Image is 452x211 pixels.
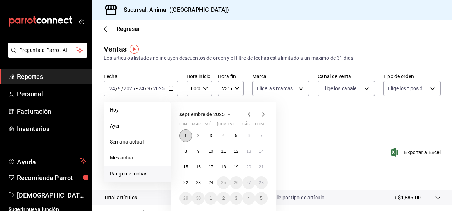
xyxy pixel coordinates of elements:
span: Elige los tipos de orden [388,85,427,92]
button: 19 de septiembre de 2025 [230,161,242,173]
img: Tooltip marker [130,45,139,54]
span: Elige las marcas [257,85,293,92]
label: Marca [252,74,310,79]
abbr: 27 de septiembre de 2025 [246,180,251,185]
button: 28 de septiembre de 2025 [255,176,268,189]
abbr: 4 de septiembre de 2025 [222,133,225,138]
input: ---- [153,86,165,91]
abbr: sábado [242,122,250,129]
button: 17 de septiembre de 2025 [205,161,217,173]
abbr: 6 de septiembre de 2025 [247,133,250,138]
button: 11 de septiembre de 2025 [217,145,230,158]
abbr: 7 de septiembre de 2025 [260,133,263,138]
button: 1 de septiembre de 2025 [179,129,192,142]
span: / [115,86,118,91]
abbr: domingo [255,122,264,129]
abbr: 18 de septiembre de 2025 [221,164,226,169]
span: Ayuda [17,157,77,165]
abbr: 26 de septiembre de 2025 [234,180,238,185]
input: -- [109,86,115,91]
div: Los artículos listados no incluyen descuentos de orden y el filtro de fechas está limitado a un m... [104,54,441,62]
span: Personal [17,89,86,99]
span: Reportes [17,72,86,81]
button: open_drawer_menu [78,18,84,24]
button: 5 de septiembre de 2025 [230,129,242,142]
button: 10 de septiembre de 2025 [205,145,217,158]
input: -- [147,86,151,91]
abbr: 21 de septiembre de 2025 [259,164,264,169]
abbr: 13 de septiembre de 2025 [246,149,251,154]
button: 12 de septiembre de 2025 [230,145,242,158]
abbr: 14 de septiembre de 2025 [259,149,264,154]
button: 26 de septiembre de 2025 [230,176,242,189]
input: ---- [123,86,135,91]
button: 23 de septiembre de 2025 [192,176,204,189]
span: Pregunta a Parrot AI [19,47,76,54]
button: 27 de septiembre de 2025 [242,176,255,189]
button: 1 de octubre de 2025 [205,192,217,205]
abbr: 9 de septiembre de 2025 [197,149,200,154]
button: Regresar [104,26,140,32]
button: 25 de septiembre de 2025 [217,176,230,189]
p: + $1,885.00 [394,194,421,201]
button: 14 de septiembre de 2025 [255,145,268,158]
abbr: viernes [230,122,236,129]
button: 21 de septiembre de 2025 [255,161,268,173]
button: 4 de octubre de 2025 [242,192,255,205]
button: 18 de septiembre de 2025 [217,161,230,173]
p: Total artículos [104,194,137,201]
abbr: 3 de octubre de 2025 [235,196,237,201]
button: 20 de septiembre de 2025 [242,161,255,173]
abbr: 8 de septiembre de 2025 [184,149,187,154]
button: 7 de septiembre de 2025 [255,129,268,142]
span: / [121,86,123,91]
abbr: 2 de septiembre de 2025 [197,133,200,138]
abbr: 4 de octubre de 2025 [247,196,250,201]
button: 30 de septiembre de 2025 [192,192,204,205]
abbr: 10 de septiembre de 2025 [209,149,213,154]
abbr: 1 de septiembre de 2025 [184,133,187,138]
button: 16 de septiembre de 2025 [192,161,204,173]
button: 2 de octubre de 2025 [217,192,230,205]
button: 29 de septiembre de 2025 [179,192,192,205]
abbr: martes [192,122,200,129]
button: Exportar a Excel [392,148,441,157]
span: Inventarios [17,124,86,134]
abbr: 12 de septiembre de 2025 [234,149,238,154]
span: Regresar [117,26,140,32]
abbr: 2 de octubre de 2025 [222,196,225,201]
abbr: 23 de septiembre de 2025 [196,180,200,185]
abbr: 15 de septiembre de 2025 [183,164,188,169]
abbr: miércoles [205,122,211,129]
span: Ayer [110,122,165,130]
abbr: 20 de septiembre de 2025 [246,164,251,169]
button: 15 de septiembre de 2025 [179,161,192,173]
abbr: 5 de octubre de 2025 [260,196,263,201]
h3: Sucursal: Animal ([GEOGRAPHIC_DATA]) [118,6,229,14]
label: Hora fin [218,74,243,79]
span: septiembre de 2025 [179,112,225,117]
span: Rango de fechas [110,170,165,178]
abbr: 22 de septiembre de 2025 [183,180,188,185]
abbr: 11 de septiembre de 2025 [221,149,226,154]
button: 3 de septiembre de 2025 [205,129,217,142]
button: 13 de septiembre de 2025 [242,145,255,158]
label: Canal de venta [318,74,375,79]
span: Semana actual [110,138,165,146]
abbr: 1 de octubre de 2025 [210,196,212,201]
a: Pregunta a Parrot AI [5,52,87,59]
button: 9 de septiembre de 2025 [192,145,204,158]
span: Recomienda Parrot [17,173,86,183]
button: 22 de septiembre de 2025 [179,176,192,189]
input: -- [138,86,145,91]
span: - [136,86,138,91]
abbr: 30 de septiembre de 2025 [196,196,200,201]
input: -- [118,86,121,91]
div: Ventas [104,44,127,54]
button: 3 de octubre de 2025 [230,192,242,205]
abbr: 5 de septiembre de 2025 [235,133,237,138]
button: 5 de octubre de 2025 [255,192,268,205]
button: 24 de septiembre de 2025 [205,176,217,189]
